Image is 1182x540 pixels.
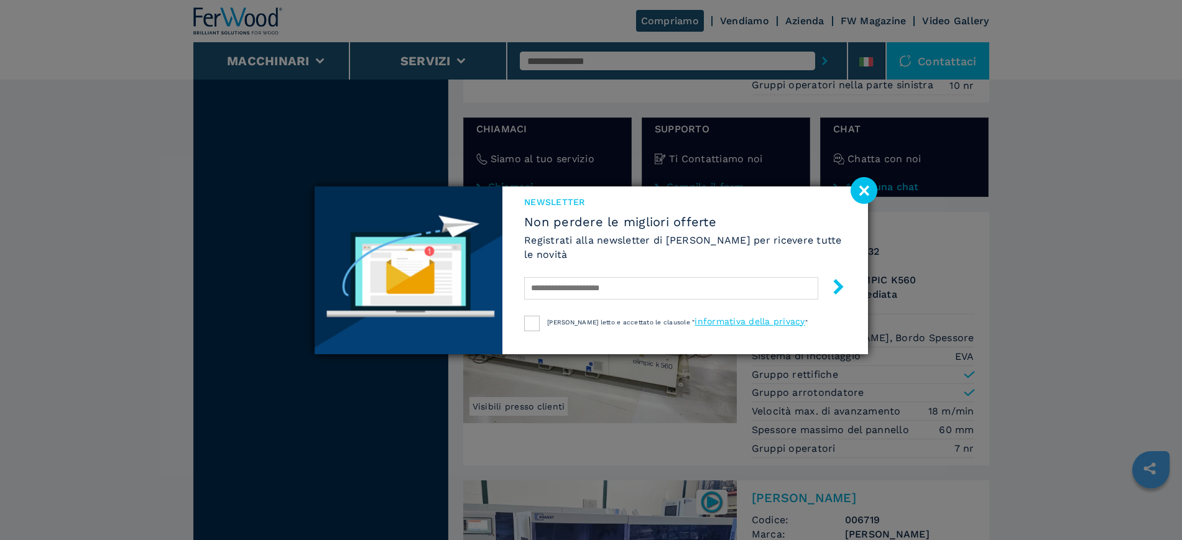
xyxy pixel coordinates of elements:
[524,214,846,229] span: Non perdere le migliori offerte
[524,233,846,262] h6: Registrati alla newsletter di [PERSON_NAME] per ricevere tutte le novità
[818,274,846,303] button: submit-button
[547,319,695,326] span: [PERSON_NAME] letto e accettato le clausole "
[805,319,808,326] span: "
[315,186,503,354] img: Newsletter image
[524,196,846,208] span: NEWSLETTER
[695,316,805,326] a: informativa della privacy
